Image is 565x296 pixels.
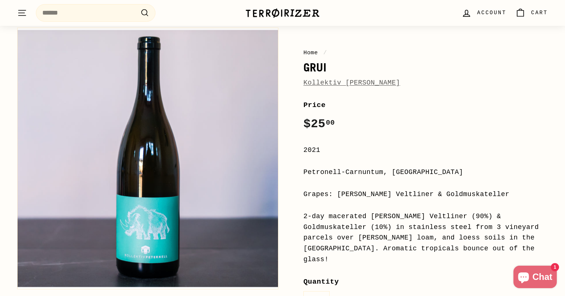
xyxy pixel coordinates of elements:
[303,79,400,86] a: Kollektiv [PERSON_NAME]
[303,48,548,57] nav: breadcrumbs
[321,49,329,56] span: /
[303,167,548,178] div: Petronell-Carnuntum, [GEOGRAPHIC_DATA]
[511,266,559,290] inbox-online-store-chat: Shopify online store chat
[303,117,335,131] span: $25
[457,2,511,24] a: Account
[303,100,548,111] label: Price
[18,28,278,289] img: Grui
[303,276,548,287] label: Quantity
[477,9,506,17] span: Account
[303,49,318,56] a: Home
[303,211,548,265] div: 2-day macerated [PERSON_NAME] Veltliner (90%) & Goldmuskateller (10%) in stainless steel from 3 v...
[303,61,548,74] h1: Grui
[303,189,548,200] div: Grapes: [PERSON_NAME] Veltliner & Goldmuskateller
[531,9,548,17] span: Cart
[511,2,552,24] a: Cart
[303,145,548,156] div: 2021
[326,119,335,127] sup: 00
